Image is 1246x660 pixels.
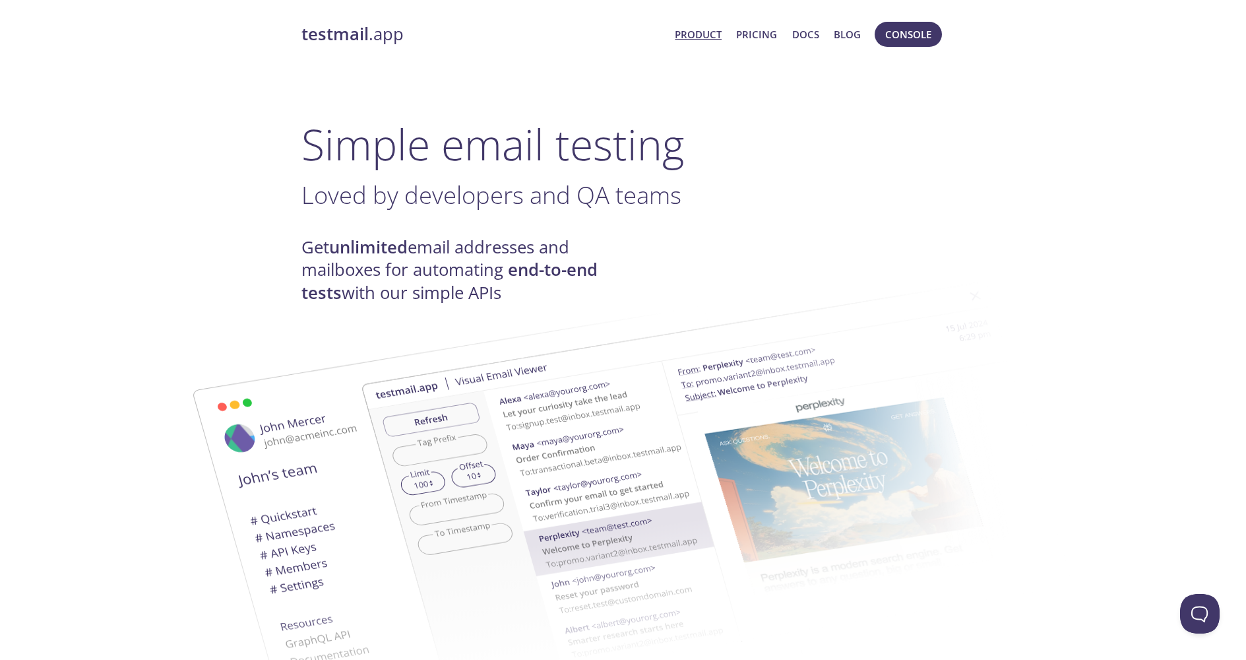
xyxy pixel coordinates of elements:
[885,26,931,43] span: Console
[301,23,665,46] a: testmail.app
[834,26,861,43] a: Blog
[792,26,819,43] a: Docs
[1180,594,1220,634] iframe: Help Scout Beacon - Open
[301,236,623,304] h4: Get email addresses and mailboxes for automating with our simple APIs
[301,119,945,170] h1: Simple email testing
[301,22,369,46] strong: testmail
[675,26,722,43] a: Product
[875,22,942,47] button: Console
[301,258,598,304] strong: end-to-end tests
[329,236,408,259] strong: unlimited
[301,178,681,211] span: Loved by developers and QA teams
[736,26,777,43] a: Pricing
